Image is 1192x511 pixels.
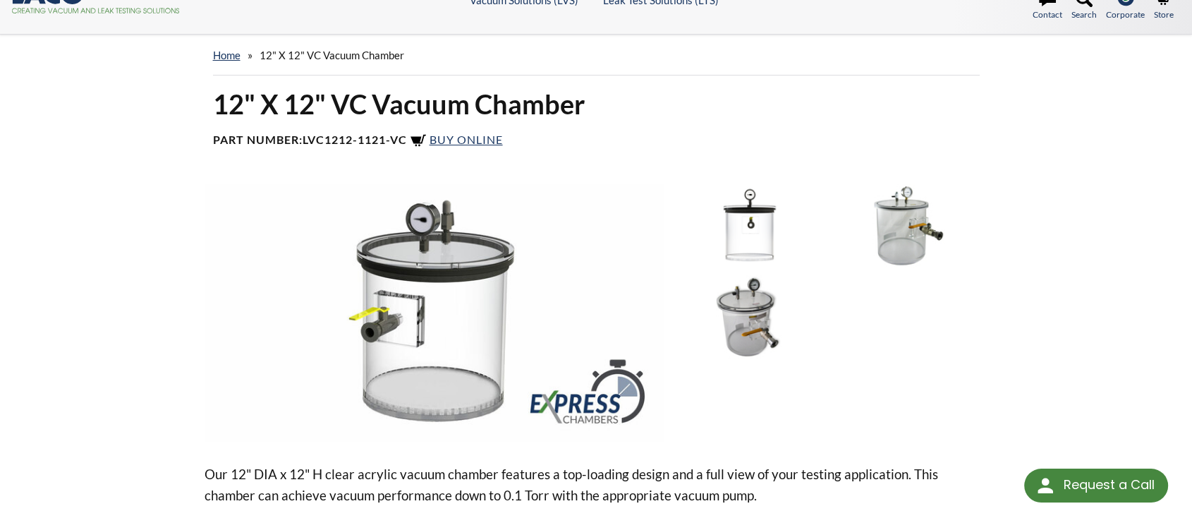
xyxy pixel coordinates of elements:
[430,133,503,146] span: Buy Online
[410,133,503,146] a: Buy Online
[260,49,404,61] span: 12" X 12" VC Vacuum Chamber
[213,35,980,76] div: »
[205,184,664,441] img: LVC1212-1121-VC Express Chamber, angled view
[303,133,407,146] b: LVC1212-1121-VC
[674,275,824,359] img: LVC1212-1121-VC, top angled view
[831,184,980,267] img: LVC1212-1121-VC, front angled view
[1024,469,1168,503] div: Request a Call
[1034,474,1057,497] img: round button
[213,87,980,121] h1: 12" X 12" VC Vacuum Chamber
[674,184,824,267] img: LVC1212-1121-VC, front view
[1106,8,1145,21] span: Corporate
[213,49,241,61] a: home
[213,133,980,150] h4: Part Number:
[1063,469,1154,501] div: Request a Call
[205,464,988,506] p: Our 12" DIA x 12" H clear acrylic vacuum chamber features a top-loading design and a full view of...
